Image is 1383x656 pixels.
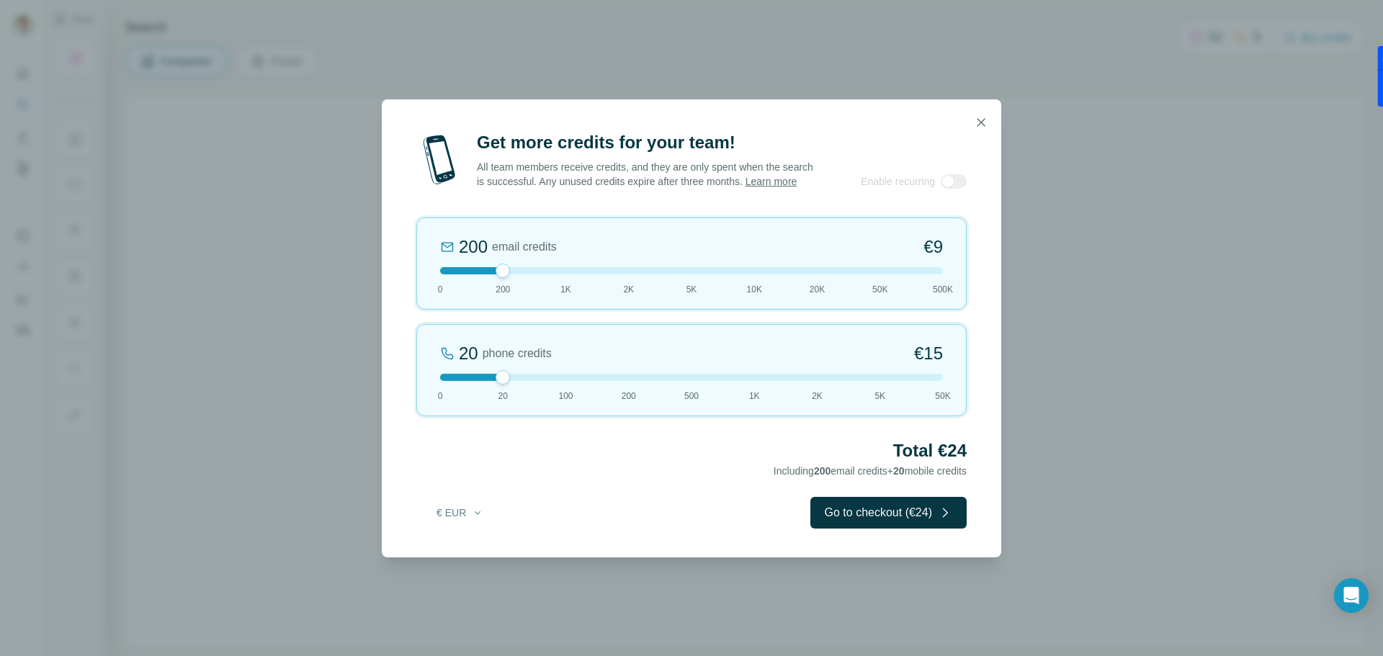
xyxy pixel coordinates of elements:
[933,283,953,296] span: 500K
[684,390,699,403] span: 500
[459,342,478,365] div: 20
[622,390,636,403] span: 200
[416,131,462,189] img: mobile-phone
[749,390,760,403] span: 1K
[746,176,797,187] a: Learn more
[492,238,557,256] span: email credits
[496,283,510,296] span: 200
[558,390,573,403] span: 100
[812,390,823,403] span: 2K
[477,160,815,189] p: All team members receive credits, and they are only spent when the search is successful. Any unus...
[438,390,443,403] span: 0
[1334,578,1369,613] div: Open Intercom Messenger
[872,283,887,296] span: 50K
[483,345,552,362] span: phone credits
[935,390,950,403] span: 50K
[459,235,488,259] div: 200
[686,283,697,296] span: 5K
[438,283,443,296] span: 0
[426,500,493,526] button: € EUR
[861,174,935,189] span: Enable recurring
[416,439,967,462] h2: Total €24
[810,283,825,296] span: 20K
[623,283,634,296] span: 2K
[874,390,885,403] span: 5K
[893,465,905,477] span: 20
[814,465,831,477] span: 200
[560,283,571,296] span: 1K
[810,497,967,529] button: Go to checkout (€24)
[747,283,762,296] span: 10K
[923,235,943,259] span: €9
[914,342,943,365] span: €15
[774,465,967,477] span: Including email credits + mobile credits
[498,390,508,403] span: 20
